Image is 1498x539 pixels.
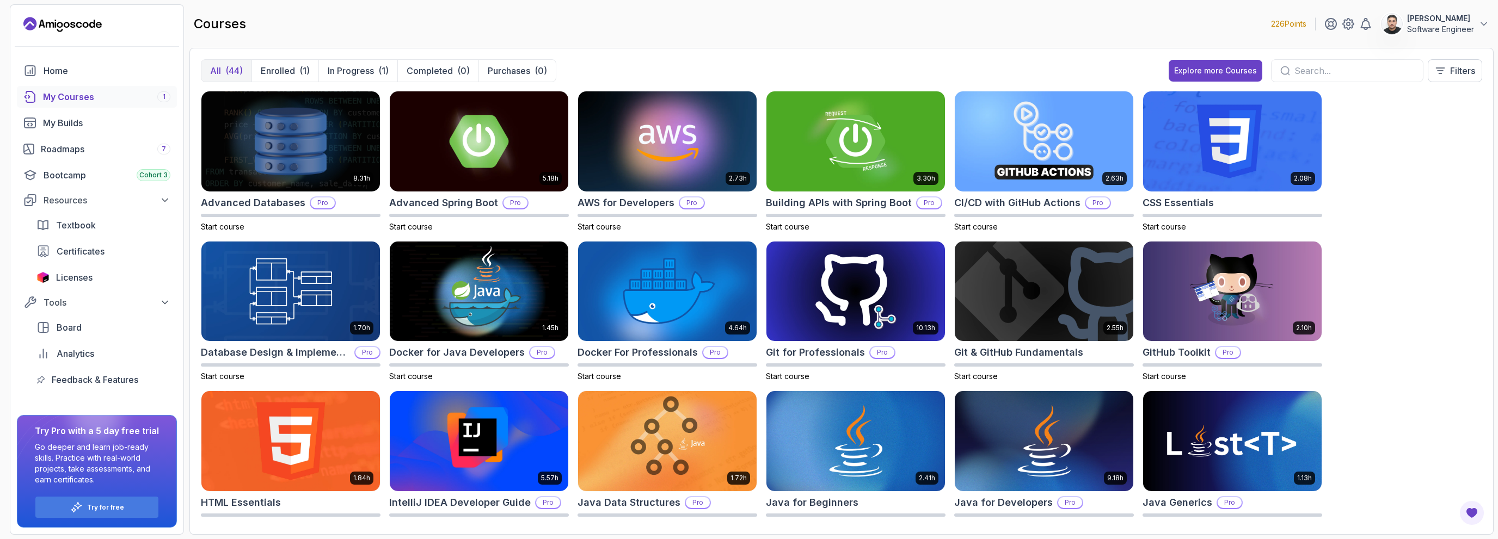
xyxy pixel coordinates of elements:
img: IntelliJ IDEA Developer Guide card [390,391,568,491]
span: Board [57,321,82,334]
span: Certificates [57,245,105,258]
p: In Progress [328,64,374,77]
p: 3.30h [917,174,935,183]
p: 1.13h [1297,474,1312,482]
h2: CI/CD with GitHub Actions [954,195,1080,210]
span: Start course [201,371,244,381]
a: certificates [30,240,177,262]
span: Start course [389,371,433,381]
h2: Building APIs with Spring Boot [766,195,912,210]
span: Licenses [56,271,93,284]
button: Explore more Courses [1169,60,1262,82]
span: Start course [201,522,244,531]
img: Git & GitHub Fundamentals card [955,241,1133,342]
p: Pro [504,197,527,208]
p: Software Engineer [1407,24,1474,35]
img: user profile image [1382,14,1402,34]
img: AWS for Developers card [578,91,757,191]
div: Home [44,64,170,77]
p: Pro [917,197,941,208]
a: feedback [30,369,177,391]
span: Start course [1143,522,1186,531]
img: Java Generics card [1143,391,1322,491]
button: All(44) [201,60,251,82]
span: Start course [578,522,621,531]
img: Advanced Spring Boot card [390,91,568,191]
p: 2.55h [1107,324,1123,332]
img: CSS Essentials card [1143,91,1322,191]
h2: Advanced Databases [201,195,305,210]
div: Bootcamp [44,169,170,182]
a: home [17,60,177,82]
div: Resources [44,194,170,207]
div: (44) [225,64,243,77]
img: Advanced Databases card [201,91,380,191]
p: 10.13h [916,324,935,332]
img: HTML Essentials card [201,391,380,491]
div: (1) [378,64,389,77]
span: Start course [389,222,433,231]
h2: HTML Essentials [201,495,281,510]
span: Start course [954,222,998,231]
h2: Docker for Java Developers [389,345,525,360]
p: Pro [355,347,379,358]
p: 226 Points [1271,18,1306,29]
p: 8.31h [353,174,370,183]
button: user profile image[PERSON_NAME]Software Engineer [1381,13,1489,35]
div: Roadmaps [41,143,170,156]
button: Filters [1428,59,1482,82]
p: 9.18h [1107,474,1123,482]
button: In Progress(1) [318,60,397,82]
span: Start course [766,371,809,381]
h2: Java for Developers [954,495,1053,510]
div: (0) [457,64,470,77]
button: Try for free [35,496,159,518]
img: GitHub Toolkit card [1143,241,1322,342]
p: Pro [1218,497,1242,508]
span: Start course [1143,222,1186,231]
div: Explore more Courses [1174,65,1257,76]
p: Pro [1058,497,1082,508]
span: Start course [766,222,809,231]
h2: Advanced Spring Boot [389,195,498,210]
img: CI/CD with GitHub Actions card [955,91,1133,191]
span: 1 [163,92,165,101]
button: Completed(0) [397,60,478,82]
div: (1) [299,64,310,77]
h2: Java Data Structures [578,495,680,510]
p: 1.70h [353,324,370,332]
p: 1.72h [730,474,747,482]
a: Landing page [23,16,102,33]
img: Building APIs with Spring Boot card [766,91,945,191]
p: 1.84h [353,474,370,482]
a: courses [17,86,177,108]
a: analytics [30,343,177,364]
h2: Java Generics [1143,495,1212,510]
span: Start course [954,522,998,531]
h2: Java for Beginners [766,495,858,510]
button: Enrolled(1) [251,60,318,82]
h2: Database Design & Implementation [201,345,350,360]
p: Pro [536,497,560,508]
a: Try for free [87,503,124,512]
p: 5.18h [543,174,558,183]
p: Pro [870,347,894,358]
a: builds [17,112,177,134]
p: Go deeper and learn job-ready skills. Practice with real-world projects, take assessments, and ea... [35,442,159,485]
a: board [30,317,177,338]
p: Pro [530,347,554,358]
p: Pro [1216,347,1240,358]
a: licenses [30,267,177,288]
p: Filters [1450,64,1475,77]
span: Analytics [57,347,94,360]
p: 2.10h [1296,324,1312,332]
span: Start course [201,222,244,231]
p: Pro [1086,197,1110,208]
h2: CSS Essentials [1143,195,1214,210]
a: textbook [30,214,177,236]
img: Docker for Java Developers card [390,241,568,342]
h2: IntelliJ IDEA Developer Guide [389,495,531,510]
div: Tools [44,296,170,309]
img: Java for Beginners card [766,391,945,491]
